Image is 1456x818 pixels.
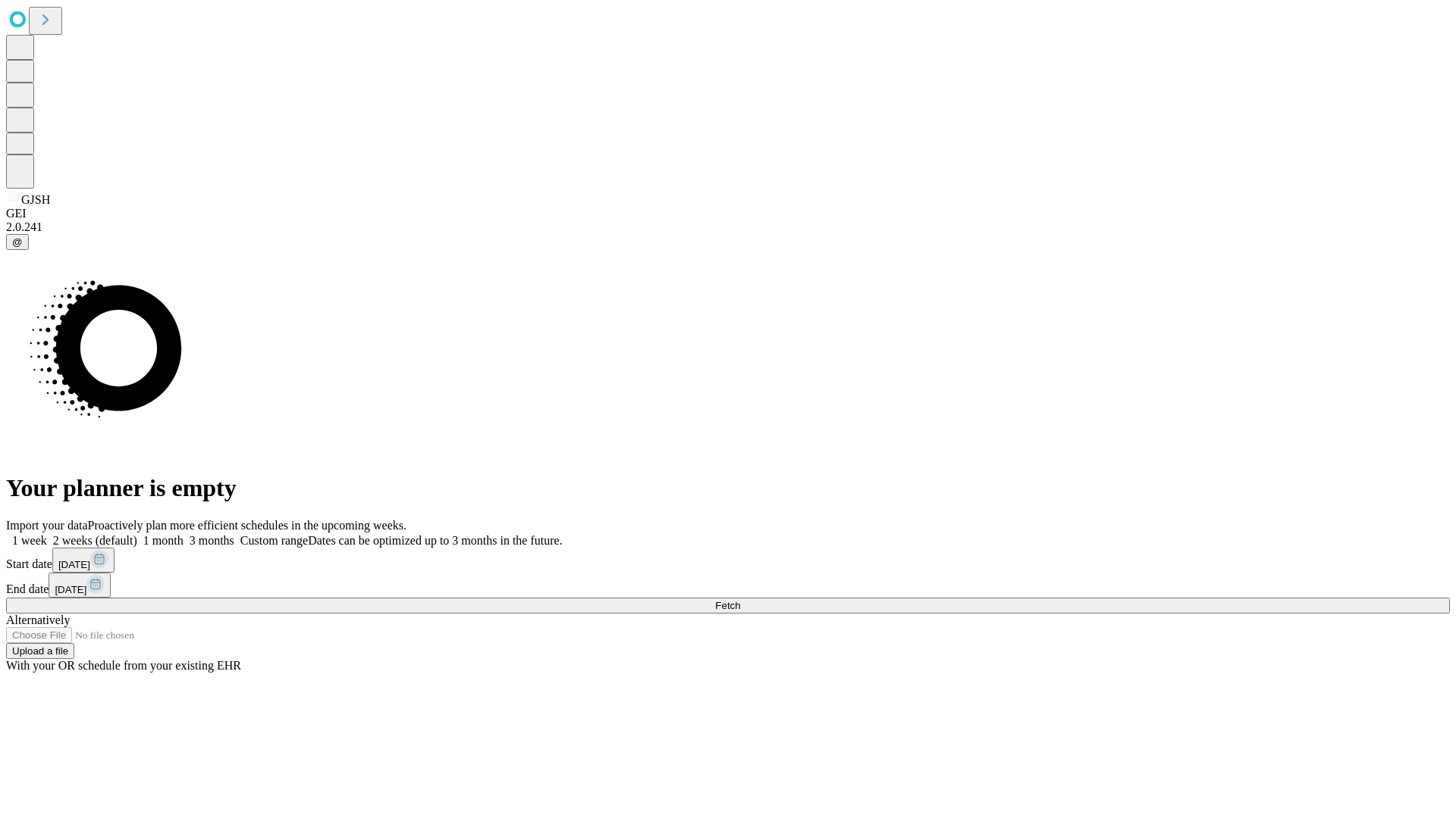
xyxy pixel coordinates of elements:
span: Dates can be optimized up to 3 months in the future. [308,534,562,547]
span: 1 week [12,534,47,547]
span: 3 months [190,534,234,547]
div: Start date [6,548,1450,573]
div: 2.0.241 [6,220,1450,234]
span: [DATE] [58,559,90,570]
span: Fetch [715,600,740,611]
span: [DATE] [55,584,86,595]
span: 2 weeks (default) [53,534,137,547]
div: GEI [6,207,1450,220]
div: End date [6,573,1450,598]
span: Custom range [240,534,308,547]
span: GJSH [21,193,50,206]
span: Alternatively [6,613,70,626]
button: Upload a file [6,643,74,659]
h1: Your planner is empty [6,474,1450,502]
span: 1 month [143,534,184,547]
span: Proactively plan more efficient schedules in the upcoming weeks. [88,519,406,532]
button: @ [6,234,29,250]
button: [DATE] [49,573,111,598]
span: With your OR schedule from your existing EHR [6,659,241,672]
button: [DATE] [52,548,115,573]
span: @ [12,236,23,248]
span: Import your data [6,519,88,532]
button: Fetch [6,598,1450,613]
